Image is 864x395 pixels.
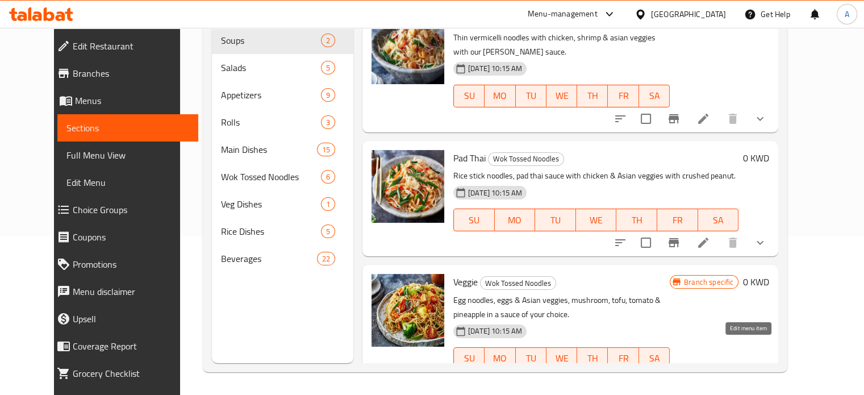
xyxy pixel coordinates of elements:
[453,209,495,231] button: SU
[321,115,335,129] div: items
[48,278,198,305] a: Menu disclaimer
[221,143,317,156] div: Main Dishes
[582,88,603,104] span: TH
[719,105,746,132] button: delete
[48,32,198,60] a: Edit Restaurant
[372,11,444,84] img: Sing-A
[212,218,353,245] div: Rice Dishes5
[746,229,774,256] button: show more
[212,163,353,190] div: Wok Tossed Noodles6
[318,253,335,264] span: 22
[489,350,511,367] span: MO
[212,245,353,272] div: Beverages22
[73,39,189,53] span: Edit Restaurant
[372,274,444,347] img: Veggie
[212,54,353,81] div: Salads5
[489,152,564,165] span: Wok Tossed Noodles
[48,332,198,360] a: Coverage Report
[322,199,335,210] span: 1
[75,94,189,107] span: Menus
[322,226,335,237] span: 5
[743,150,769,166] h6: 0 KWD
[322,35,335,46] span: 2
[453,293,670,322] p: Egg noodles, eggs & Asian veggies, mushroom, tofu, tomato & pineapple in a sauce of your choice.
[546,85,577,107] button: WE
[551,88,573,104] span: WE
[488,152,564,166] div: Wok Tossed Noodles
[546,347,577,370] button: WE
[679,277,738,288] span: Branch specific
[73,339,189,353] span: Coverage Report
[73,203,189,217] span: Choice Groups
[48,196,198,223] a: Choice Groups
[612,350,634,367] span: FR
[48,87,198,114] a: Menus
[221,88,321,102] span: Appetizers
[212,22,353,277] nav: Menu sections
[66,148,189,162] span: Full Menu View
[317,143,335,156] div: items
[651,8,726,20] div: [GEOGRAPHIC_DATA]
[221,252,317,265] div: Beverages
[221,34,321,47] span: Soups
[453,31,670,59] p: Thin vermicelli noodles with chicken, shrimp & asian veggies with our [PERSON_NAME] sauce.
[719,229,746,256] button: delete
[322,90,335,101] span: 9
[485,85,515,107] button: MO
[321,170,335,184] div: items
[322,172,335,182] span: 6
[634,231,658,255] span: Select to update
[73,257,189,271] span: Promotions
[458,350,480,367] span: SU
[458,212,490,228] span: SU
[753,112,767,126] svg: Show Choices
[458,88,480,104] span: SU
[48,60,198,87] a: Branches
[551,350,573,367] span: WE
[73,367,189,380] span: Grocery Checklist
[453,169,738,183] p: Rice stick noodles, pad thai sauce with chicken & Asian veggies with crushed peanut.
[48,360,198,387] a: Grocery Checklist
[453,85,485,107] button: SU
[535,209,576,231] button: TU
[696,236,710,250] a: Edit menu item
[73,230,189,244] span: Coupons
[453,149,486,167] span: Pad Thai
[221,197,321,211] span: Veg Dishes
[48,251,198,278] a: Promotions
[660,105,687,132] button: Branch-specific-item
[540,212,571,228] span: TU
[576,209,617,231] button: WE
[48,305,198,332] a: Upsell
[481,277,556,290] span: Wok Tossed Noodles
[696,112,710,126] a: Edit menu item
[743,274,769,290] h6: 0 KWD
[845,8,849,20] span: A
[221,115,321,129] span: Rolls
[221,61,321,74] div: Salads
[644,88,665,104] span: SA
[639,347,670,370] button: SA
[581,212,612,228] span: WE
[644,350,665,367] span: SA
[753,236,767,250] svg: Show Choices
[57,169,198,196] a: Edit Menu
[221,170,321,184] span: Wok Tossed Noodles
[516,347,546,370] button: TU
[516,85,546,107] button: TU
[616,209,657,231] button: TH
[612,88,634,104] span: FR
[698,209,739,231] button: SA
[66,176,189,189] span: Edit Menu
[495,209,536,231] button: MO
[212,81,353,109] div: Appetizers9
[321,88,335,102] div: items
[582,350,603,367] span: TH
[660,229,687,256] button: Branch-specific-item
[464,188,527,198] span: [DATE] 10:15 AM
[57,114,198,142] a: Sections
[318,144,335,155] span: 15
